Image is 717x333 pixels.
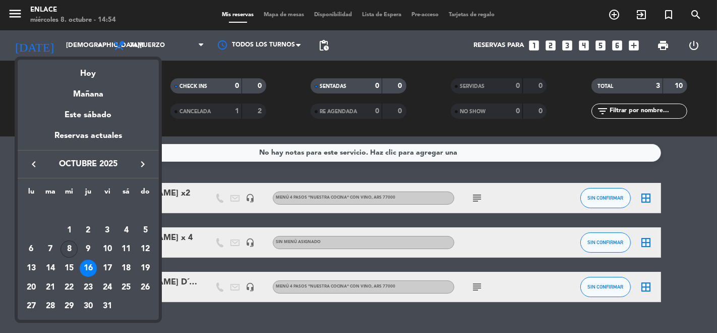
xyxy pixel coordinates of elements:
div: 5 [137,222,154,239]
td: 21 de octubre de 2025 [41,278,60,297]
td: 19 de octubre de 2025 [136,259,155,278]
div: 1 [61,222,78,239]
td: 17 de octubre de 2025 [98,259,117,278]
div: 2 [80,222,97,239]
div: 20 [23,279,40,296]
div: 25 [117,279,135,296]
td: 2 de octubre de 2025 [79,221,98,240]
div: 27 [23,298,40,315]
span: octubre 2025 [43,158,134,171]
td: 7 de octubre de 2025 [41,240,60,259]
td: 10 de octubre de 2025 [98,240,117,259]
td: 28 de octubre de 2025 [41,297,60,316]
th: jueves [79,186,98,202]
div: 9 [80,241,97,258]
td: 1 de octubre de 2025 [59,221,79,240]
div: Mañana [18,80,159,101]
div: 19 [137,260,154,277]
div: 24 [99,279,116,296]
th: lunes [22,186,41,202]
td: 24 de octubre de 2025 [98,278,117,297]
div: 29 [61,298,78,315]
div: 15 [61,260,78,277]
div: 10 [99,241,116,258]
div: 7 [42,241,59,258]
td: 30 de octubre de 2025 [79,297,98,316]
div: 3 [99,222,116,239]
td: 15 de octubre de 2025 [59,259,79,278]
td: 18 de octubre de 2025 [117,259,136,278]
div: 30 [80,298,97,315]
div: 6 [23,241,40,258]
i: keyboard_arrow_right [137,158,149,170]
td: 16 de octubre de 2025 [79,259,98,278]
div: 23 [80,279,97,296]
div: 17 [99,260,116,277]
th: sábado [117,186,136,202]
button: keyboard_arrow_right [134,158,152,171]
td: 29 de octubre de 2025 [59,297,79,316]
td: OCT. [22,202,155,221]
button: keyboard_arrow_left [25,158,43,171]
td: 31 de octubre de 2025 [98,297,117,316]
th: miércoles [59,186,79,202]
td: 22 de octubre de 2025 [59,278,79,297]
td: 26 de octubre de 2025 [136,278,155,297]
td: 9 de octubre de 2025 [79,240,98,259]
div: 18 [117,260,135,277]
th: viernes [98,186,117,202]
td: 27 de octubre de 2025 [22,297,41,316]
div: 13 [23,260,40,277]
td: 20 de octubre de 2025 [22,278,41,297]
div: 14 [42,260,59,277]
td: 3 de octubre de 2025 [98,221,117,240]
div: 31 [99,298,116,315]
div: Hoy [18,60,159,80]
td: 11 de octubre de 2025 [117,240,136,259]
div: Reservas actuales [18,129,159,150]
div: 22 [61,279,78,296]
div: Este sábado [18,101,159,129]
td: 12 de octubre de 2025 [136,240,155,259]
td: 8 de octubre de 2025 [59,240,79,259]
th: martes [41,186,60,202]
td: 14 de octubre de 2025 [41,259,60,278]
div: 12 [137,241,154,258]
div: 28 [42,298,59,315]
i: keyboard_arrow_left [28,158,40,170]
div: 11 [117,241,135,258]
td: 4 de octubre de 2025 [117,221,136,240]
td: 5 de octubre de 2025 [136,221,155,240]
div: 16 [80,260,97,277]
td: 23 de octubre de 2025 [79,278,98,297]
td: 25 de octubre de 2025 [117,278,136,297]
td: 6 de octubre de 2025 [22,240,41,259]
div: 4 [117,222,135,239]
div: 8 [61,241,78,258]
td: 13 de octubre de 2025 [22,259,41,278]
div: 26 [137,279,154,296]
div: 21 [42,279,59,296]
th: domingo [136,186,155,202]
